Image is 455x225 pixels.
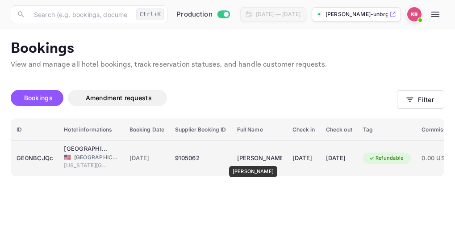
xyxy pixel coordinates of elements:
div: account-settings tabs [11,90,397,106]
input: Search (e.g. bookings, documentation) [29,5,133,23]
p: View and manage all hotel bookings, track reservation statuses, and handle customer requests. [11,59,444,70]
th: Check out [321,119,358,141]
span: [US_STATE][GEOGRAPHIC_DATA] [64,161,109,170]
div: Switch to Sandbox mode [173,9,233,20]
th: Tag [358,119,417,141]
div: GE0NBCJQc [17,151,53,166]
span: Bookings [24,94,53,102]
span: Production [176,9,213,20]
span: [DATE] [129,153,165,163]
button: Filter [397,90,444,109]
div: [DATE] [292,151,315,166]
div: [DATE] — [DATE] [256,10,301,18]
img: Kobus Roux [407,7,422,21]
th: Hotel informations [58,119,124,141]
div: American Inn North Kansas City [64,144,109,153]
span: [GEOGRAPHIC_DATA] [74,153,119,161]
div: 9105062 [175,151,226,166]
div: Refundable [363,153,409,164]
div: Kassie Edwards [237,151,282,166]
th: ID [11,119,58,141]
div: [DATE] [326,151,352,166]
p: [PERSON_NAME]-unbrg.[PERSON_NAME]... [326,10,388,18]
th: Booking Date [124,119,170,141]
span: 0.00 USD [422,153,454,163]
span: United States of America [64,154,71,160]
th: Check in [287,119,321,141]
th: Supplier Booking ID [170,119,231,141]
th: Full Name [232,119,287,141]
p: Bookings [11,40,444,58]
span: Amendment requests [86,94,152,102]
div: Ctrl+K [136,8,164,20]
